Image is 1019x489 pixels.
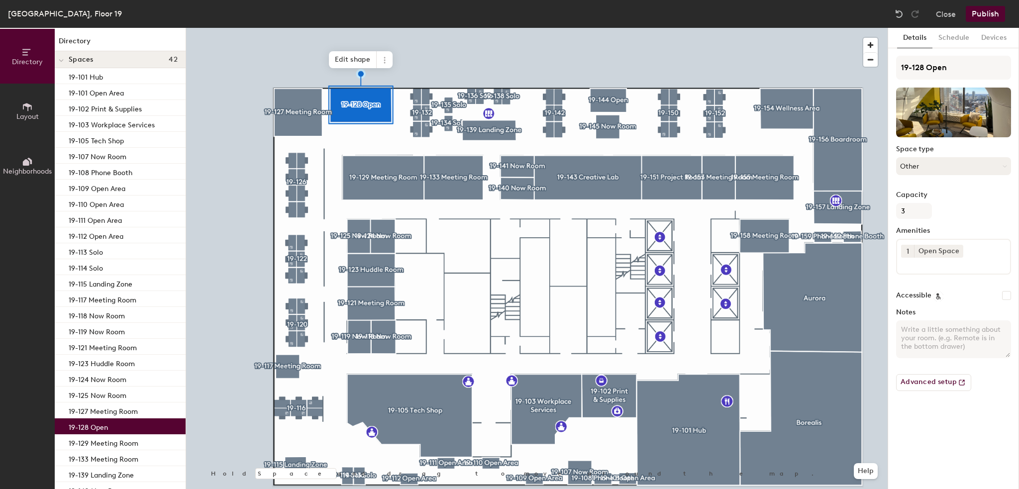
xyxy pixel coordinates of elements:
button: Publish [966,6,1005,22]
span: Spaces [69,56,94,64]
p: 19-113 Solo [69,245,103,257]
label: Capacity [896,191,1011,199]
span: Edit shape [329,51,377,68]
p: 19-129 Meeting Room [69,436,138,448]
button: Advanced setup [896,374,971,391]
p: 19-111 Open Area [69,213,122,225]
button: Other [896,157,1011,175]
p: 19-121 Meeting Room [69,341,137,352]
p: 19-124 Now Room [69,373,126,384]
button: Close [936,6,956,22]
p: 19-112 Open Area [69,229,123,241]
p: 19-123 Huddle Room [69,357,135,368]
div: Open Space [914,245,963,258]
div: [GEOGRAPHIC_DATA], Floor 19 [8,7,122,20]
p: 19-139 Landing Zone [69,468,134,480]
p: 19-101 Open Area [69,86,124,98]
p: 19-133 Meeting Room [69,452,138,464]
span: Directory [12,58,43,66]
button: Details [897,28,932,48]
button: 1 [901,245,914,258]
p: 19-103 Workplace Services [69,118,155,129]
p: 19-105 Tech Shop [69,134,124,145]
p: 19-115 Landing Zone [69,277,132,289]
h1: Directory [55,36,186,51]
label: Accessible [896,292,931,299]
button: Help [854,463,878,479]
span: 42 [169,56,178,64]
p: 19-107 Now Room [69,150,126,161]
p: 19-127 Meeting Room [69,404,138,416]
label: Space type [896,145,1011,153]
img: Undo [894,9,904,19]
img: Redo [910,9,920,19]
p: 19-109 Open Area [69,182,125,193]
span: Layout [16,112,39,121]
p: 19-101 Hub [69,70,103,82]
p: 19-125 Now Room [69,389,126,400]
span: 1 [907,246,909,257]
img: The space named 19-128 Open [896,88,1011,137]
label: Amenities [896,227,1011,235]
p: 19-108 Phone Booth [69,166,132,177]
button: Devices [975,28,1013,48]
p: 19-118 Now Room [69,309,125,320]
p: 19-117 Meeting Room [69,293,136,304]
button: Schedule [932,28,975,48]
p: 19-128 Open [69,420,108,432]
p: 19-114 Solo [69,261,103,273]
label: Notes [896,308,1011,316]
p: 19-102 Print & Supplies [69,102,142,113]
p: 19-119 Now Room [69,325,125,336]
p: 19-110 Open Area [69,197,124,209]
span: Neighborhoods [3,167,52,176]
